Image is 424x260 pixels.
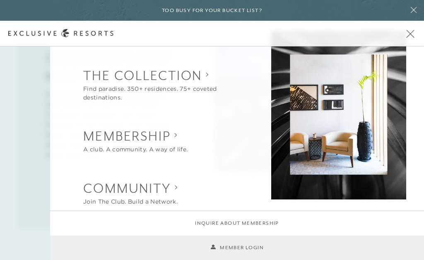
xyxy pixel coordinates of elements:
[195,219,279,227] a: Inquire about membership
[83,66,245,102] button: Show The Collection sub-navigation
[83,85,245,102] div: Find paradise. 350+ residences. 75+ coveted destinations.
[83,146,188,154] div: A club. A community. A way of life.
[83,197,178,206] div: Join The Club. Build a Network.
[83,66,245,85] h2: The Collection
[83,179,178,206] button: Show Community sub-navigation
[83,179,178,197] h2: Community
[201,61,424,260] iframe: Qualified Messenger
[162,7,262,15] h6: Too busy for your bucket list?
[405,31,416,36] button: Open navigation
[83,127,188,145] h2: Membership
[83,127,188,154] button: Show Membership sub-navigation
